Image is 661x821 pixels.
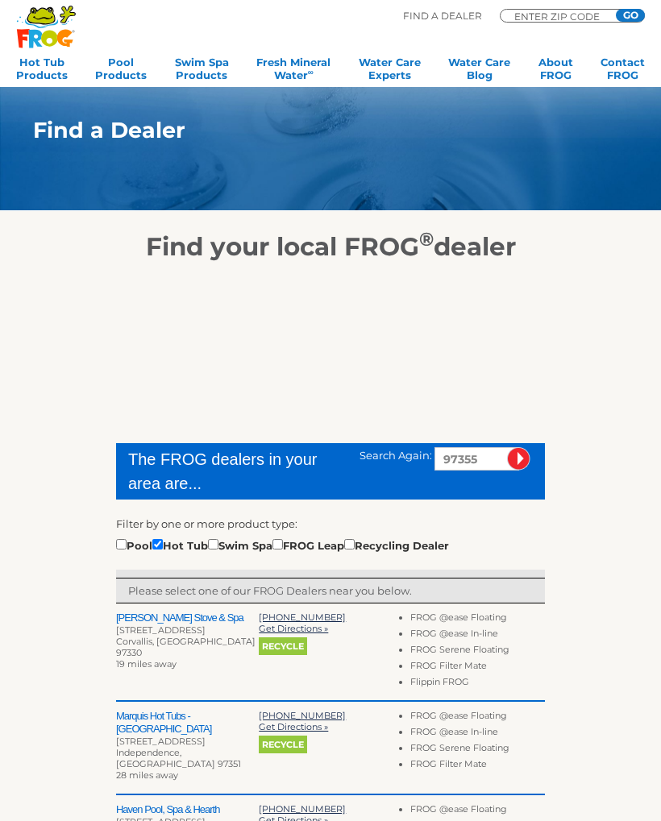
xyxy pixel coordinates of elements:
[116,803,259,816] h2: Haven Pool, Spa & Hearth
[116,624,259,636] div: [STREET_ADDRESS]
[410,710,545,726] li: FROG @ease Floating
[448,56,510,88] a: Water CareBlog
[410,676,545,692] li: Flippin FROG
[410,742,545,758] li: FROG Serene Floating
[116,636,259,658] div: Corvallis, [GEOGRAPHIC_DATA] 97330
[259,736,307,753] span: Recycle
[410,758,545,774] li: FROG Filter Mate
[259,803,346,815] a: [PHONE_NUMBER]
[419,227,434,251] sup: ®
[513,12,609,20] input: Zip Code Form
[16,56,68,88] a: Hot TubProducts
[116,536,449,554] div: Pool Hot Tub Swim Spa FROG Leap Recycling Dealer
[410,803,545,819] li: FROG @ease Floating
[507,447,530,471] input: Submit
[128,583,533,599] p: Please select one of our FROG Dealers near you below.
[116,516,297,532] label: Filter by one or more product type:
[256,56,330,88] a: Fresh MineralWater∞
[538,56,573,88] a: AboutFROG
[601,56,645,88] a: ContactFROG
[116,710,259,736] h2: Marquis Hot Tubs - [GEOGRAPHIC_DATA]
[410,628,545,644] li: FROG @ease In-line
[410,726,545,742] li: FROG @ease In-line
[410,660,545,676] li: FROG Filter Mate
[259,623,328,634] a: Get Directions »
[403,9,482,23] p: Find A Dealer
[33,118,588,143] h1: Find a Dealer
[259,710,346,721] a: [PHONE_NUMBER]
[410,644,545,660] li: FROG Serene Floating
[9,231,652,262] h2: Find your local FROG dealer
[128,447,336,496] div: The FROG dealers in your area are...
[359,56,421,88] a: Water CareExperts
[616,9,645,22] input: GO
[116,612,259,624] h2: [PERSON_NAME] Stove & Spa
[95,56,147,88] a: PoolProducts
[116,747,259,769] div: Independence, [GEOGRAPHIC_DATA] 97351
[308,68,314,77] sup: ∞
[360,449,432,462] span: Search Again:
[259,721,328,732] a: Get Directions »
[259,637,307,655] span: Recycle
[116,658,177,670] span: 19 miles away
[116,736,259,747] div: [STREET_ADDRESS]
[410,612,545,628] li: FROG @ease Floating
[259,612,346,623] a: [PHONE_NUMBER]
[175,56,229,88] a: Swim SpaProducts
[116,769,178,781] span: 28 miles away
